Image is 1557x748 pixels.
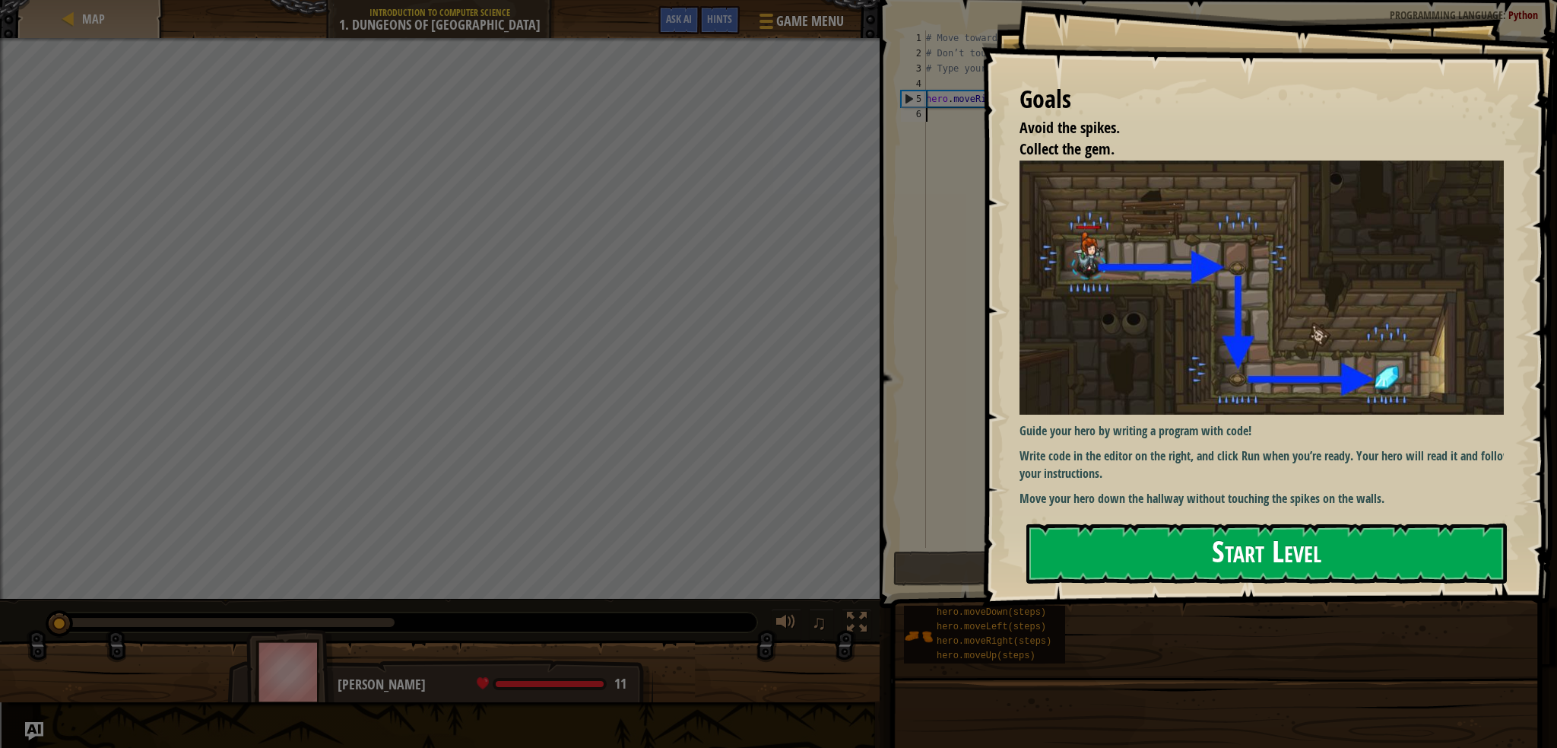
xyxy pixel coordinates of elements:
span: Collect the gem. [1020,138,1115,159]
div: 1 [901,30,926,46]
button: Start Level [1026,524,1507,584]
div: Sign out [6,75,1551,88]
span: Hints [707,11,732,26]
button: Adjust volume [771,609,801,640]
li: Collect the gem. [1000,138,1500,161]
div: Move To ... [6,33,1551,47]
span: hero.moveUp(steps) [937,651,1035,661]
button: Ask AI [658,6,699,34]
div: health: 11 / 11 [477,677,626,691]
span: Avoid the spikes. [1020,117,1120,138]
div: Goals [1020,82,1504,117]
span: Ask AI [666,11,692,26]
button: Game Menu [747,6,853,42]
div: Move To ... [6,102,1551,116]
div: 3 [901,61,926,76]
button: Toggle fullscreen [842,609,872,640]
a: Map [78,11,105,27]
button: Run [893,551,1533,586]
button: Ask AI [25,722,43,740]
div: Rename [6,88,1551,102]
p: Move your hero down the hallway without touching the spikes on the walls. [1020,490,1515,508]
span: Game Menu [776,11,844,31]
img: portrait.png [904,622,933,651]
div: 2 [901,46,926,61]
p: Write code in the editor on the right, and click Run when you’re ready. Your hero will read it an... [1020,447,1515,482]
div: Sort New > Old [6,20,1551,33]
div: Sort A > Z [6,6,1551,20]
span: Map [82,11,105,27]
p: Guide your hero by writing a program with code! [1020,422,1515,440]
div: 5 [902,91,926,107]
span: hero.moveRight(steps) [937,636,1051,647]
img: Dungeons of kithgard [1020,161,1515,415]
div: 4 [901,76,926,91]
div: Options [6,61,1551,75]
div: Delete [6,47,1551,61]
span: hero.moveLeft(steps) [937,622,1046,632]
li: Avoid the spikes. [1000,117,1500,139]
span: ♫ [812,611,827,634]
img: thang_avatar_frame.png [246,629,335,714]
button: ♫ [809,609,835,640]
span: 11 [614,674,626,693]
span: hero.moveDown(steps) [937,607,1046,618]
div: [PERSON_NAME] [338,675,638,695]
div: 6 [901,107,926,122]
